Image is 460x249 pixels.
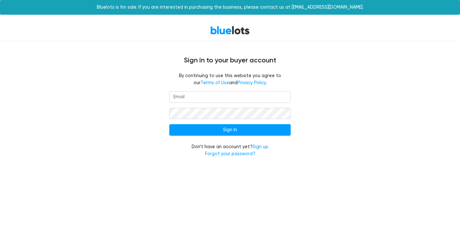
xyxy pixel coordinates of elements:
[205,151,255,157] a: Forgot your password?
[210,26,250,35] a: BlueLots
[252,144,268,149] a: Sign up
[201,80,229,85] a: Terms of Use
[38,56,422,65] h4: Sign in to your buyer account
[169,72,291,86] fieldset: By continuing to use this website you agree to our and .
[169,91,291,103] input: Email
[169,124,291,136] input: Sign In
[169,143,291,157] div: Don't have an account yet?
[237,80,266,85] a: Privacy Policy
